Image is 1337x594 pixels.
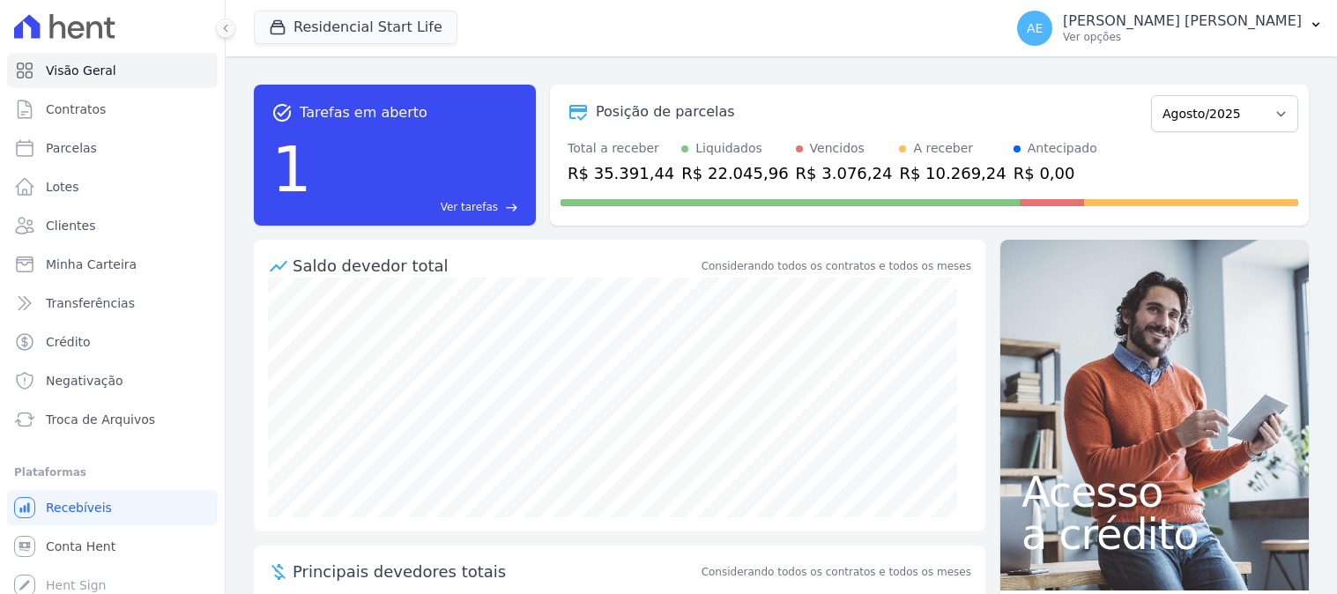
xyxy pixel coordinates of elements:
a: Crédito [7,324,218,360]
div: Vencidos [810,139,865,158]
span: Clientes [46,217,95,234]
span: Crédito [46,333,91,351]
div: Plataformas [14,462,211,483]
span: Ver tarefas [441,199,498,215]
div: Saldo devedor total [293,254,698,278]
div: Posição de parcelas [596,101,735,123]
a: Minha Carteira [7,247,218,282]
div: Antecipado [1028,139,1097,158]
a: Lotes [7,169,218,204]
span: east [505,201,518,214]
span: Parcelas [46,139,97,157]
p: [PERSON_NAME] [PERSON_NAME] [1063,12,1302,30]
span: task_alt [271,102,293,123]
div: Total a receber [568,139,674,158]
span: Transferências [46,294,135,312]
p: Ver opções [1063,30,1302,44]
a: Clientes [7,208,218,243]
div: Considerando todos os contratos e todos os meses [702,258,971,274]
button: AE [PERSON_NAME] [PERSON_NAME] Ver opções [1003,4,1337,53]
span: Acesso [1021,471,1288,513]
span: Negativação [46,372,123,390]
div: R$ 0,00 [1014,161,1097,185]
div: R$ 22.045,96 [681,161,788,185]
span: Tarefas em aberto [300,102,427,123]
a: Troca de Arquivos [7,402,218,437]
span: Minha Carteira [46,256,137,273]
span: Principais devedores totais [293,560,698,583]
a: Visão Geral [7,53,218,88]
div: 1 [271,123,312,215]
div: R$ 10.269,24 [899,161,1006,185]
div: R$ 3.076,24 [796,161,893,185]
span: Conta Hent [46,538,115,555]
div: A receber [913,139,973,158]
a: Ver tarefas east [319,199,518,215]
button: Residencial Start Life [254,11,457,44]
a: Parcelas [7,130,218,166]
span: Troca de Arquivos [46,411,155,428]
span: Lotes [46,178,79,196]
span: Considerando todos os contratos e todos os meses [702,564,971,580]
a: Contratos [7,92,218,127]
div: R$ 35.391,44 [568,161,674,185]
a: Conta Hent [7,529,218,564]
a: Transferências [7,286,218,321]
span: a crédito [1021,513,1288,555]
span: Contratos [46,100,106,118]
a: Negativação [7,363,218,398]
a: Recebíveis [7,490,218,525]
div: Liquidados [695,139,762,158]
span: Recebíveis [46,499,112,516]
span: Visão Geral [46,62,116,79]
span: AE [1027,22,1043,34]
